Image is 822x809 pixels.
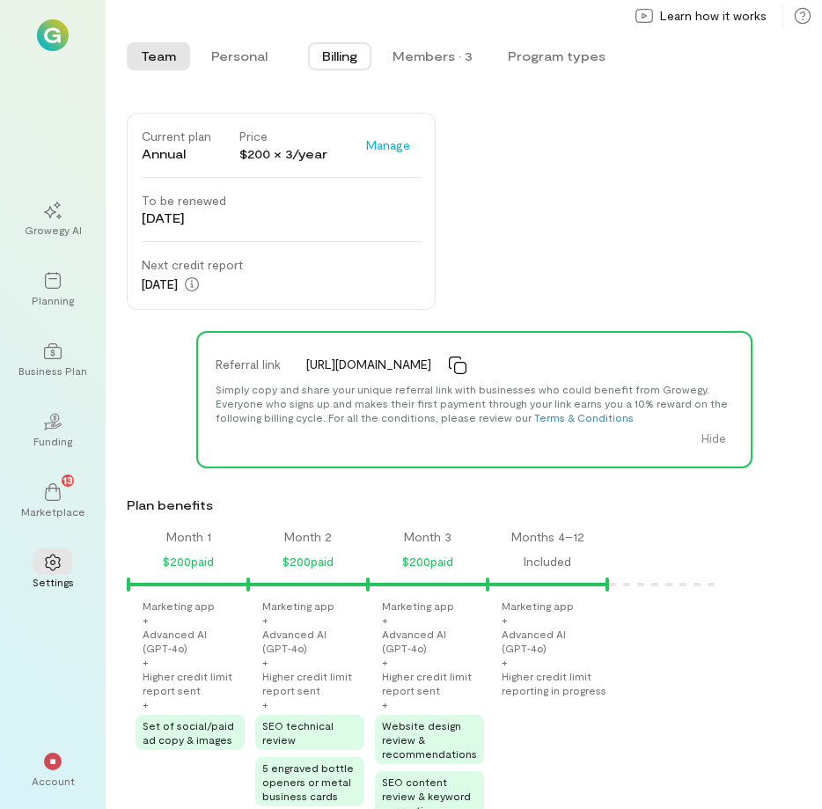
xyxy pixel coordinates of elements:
div: + [143,655,149,669]
div: + [382,613,388,627]
div: Annual [142,145,211,163]
div: + [262,697,268,711]
div: Marketplace [21,504,85,518]
div: Advanced AI (GPT‑4o) [382,627,484,655]
button: Team [127,42,190,70]
span: Simply copy and share your unique referral link with businesses who could benefit from Growegy. E... [216,383,728,423]
span: Manage [366,136,410,154]
div: $200 paid [402,551,453,572]
div: + [502,613,508,627]
div: Marketing app [143,599,215,613]
a: Terms & Conditions [534,411,634,423]
div: Business Plan [18,364,87,378]
div: Growegy AI [25,223,82,237]
div: + [262,613,268,627]
a: Funding [21,399,84,462]
div: + [382,655,388,669]
div: Advanced AI (GPT‑4o) [502,627,604,655]
span: Set of social/paid ad copy & images [143,719,234,746]
div: Higher credit limit report sent [262,669,364,697]
div: Higher credit limit reporting in progress [502,669,606,697]
div: Price [239,128,327,145]
div: + [143,613,149,627]
div: Month 3 [404,528,451,546]
div: Marketing app [502,599,574,613]
div: Account [32,774,75,788]
span: Billing [322,48,357,65]
span: Learn how it works [660,7,767,25]
div: Members · 3 [393,48,473,65]
div: Funding [33,434,72,448]
a: Growegy AI [21,188,84,251]
div: Included [524,551,571,572]
a: Business Plan [21,328,84,392]
span: Website design review & recommendations [382,719,477,760]
span: 5 engraved bottle openers or metal business cards [262,761,354,802]
div: Plan benefits [127,496,815,514]
div: + [382,697,388,711]
span: SEO technical review [262,719,334,746]
div: Higher credit limit report sent [143,669,245,697]
div: $200 paid [283,551,334,572]
div: + [262,655,268,669]
button: Hide [691,424,737,452]
div: Next credit report [142,256,243,274]
button: Manage [356,131,421,159]
div: Planning [32,293,74,307]
a: Planning [21,258,84,321]
div: $200 paid [163,551,214,572]
div: Months 4–12 [511,528,584,546]
div: [DATE] [142,210,226,227]
div: + [502,655,508,669]
div: To be renewed [142,192,226,210]
a: Marketplace [21,469,84,533]
span: 13 [63,472,73,488]
div: Marketing app [262,599,334,613]
a: Settings [21,540,84,603]
div: + [143,697,149,711]
div: Marketing app [382,599,454,613]
div: Month 1 [166,528,211,546]
span: [URL][DOMAIN_NAME] [306,356,431,373]
button: Billing [308,42,371,70]
button: Program types [494,42,620,70]
div: Current plan [142,128,211,145]
div: Referral link [205,347,296,382]
div: Advanced AI (GPT‑4o) [143,627,245,655]
div: Higher credit limit report sent [382,669,484,697]
div: $200 × 3/year [239,145,327,163]
div: Advanced AI (GPT‑4o) [262,627,364,655]
button: Personal [197,42,282,70]
div: Settings [33,575,74,589]
div: [DATE] [142,274,243,295]
div: Month 2 [284,528,332,546]
button: Members · 3 [378,42,487,70]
